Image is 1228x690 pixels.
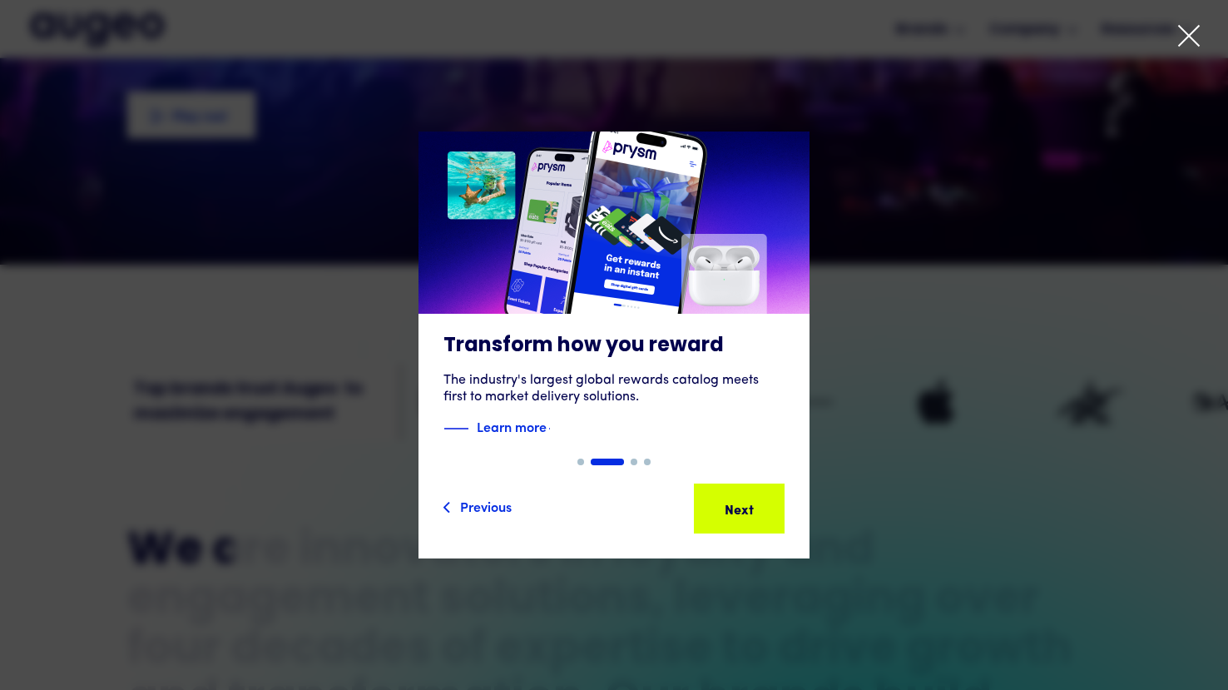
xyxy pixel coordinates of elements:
[460,496,512,516] div: Previous
[418,132,810,459] a: Transform how you rewardThe industry's largest global rewards catalog meets first to market deliv...
[577,459,584,465] div: Show slide 1 of 4
[694,484,785,534] a: Next
[631,459,637,465] div: Show slide 3 of 4
[477,417,547,435] strong: Learn more
[591,459,624,465] div: Show slide 2 of 4
[443,334,785,359] h3: Transform how you reward
[548,419,573,439] img: Blue text arrow
[443,372,785,405] div: The industry's largest global rewards catalog meets first to market delivery solutions.
[443,419,468,439] img: Blue decorative line
[644,459,651,465] div: Show slide 4 of 4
